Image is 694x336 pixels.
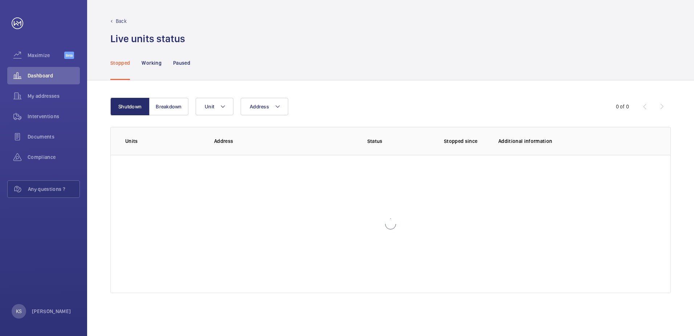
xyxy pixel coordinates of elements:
[116,17,127,25] p: Back
[616,103,629,110] div: 0 of 0
[28,52,64,59] span: Maximize
[149,98,188,115] button: Breakdown
[28,92,80,100] span: My addresses
[444,137,487,145] p: Stopped since
[125,137,203,145] p: Units
[16,308,22,315] p: KS
[28,72,80,79] span: Dashboard
[32,308,71,315] p: [PERSON_NAME]
[28,153,80,161] span: Compliance
[142,59,161,67] p: Working
[250,104,269,109] span: Address
[241,98,288,115] button: Address
[214,137,317,145] p: Address
[110,98,150,115] button: Shutdown
[28,185,79,193] span: Any questions ?
[173,59,190,67] p: Paused
[498,137,656,145] p: Additional information
[28,133,80,140] span: Documents
[64,52,74,59] span: Beta
[28,113,80,120] span: Interventions
[205,104,214,109] span: Unit
[322,137,427,145] p: Status
[110,59,130,67] p: Stopped
[110,32,185,45] h1: Live units status
[196,98,233,115] button: Unit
